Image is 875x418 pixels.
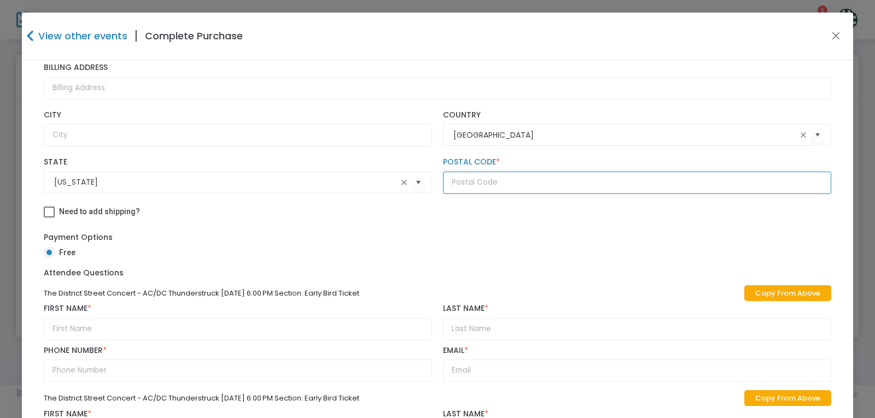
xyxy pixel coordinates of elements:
[44,360,432,382] input: Phone Number
[443,346,831,356] label: Email
[443,318,831,340] input: Last Name
[36,28,127,43] h4: View other events
[44,393,359,403] span: The District Street Concert - AC/DC Thunderstruck [DATE] 6:00 PM Section: Early Bird Ticket
[443,157,831,167] label: Postal Code
[59,207,140,216] span: Need to add shipping?
[443,110,831,120] label: Country
[398,176,411,189] span: clear
[453,129,797,141] input: Select Country
[443,172,831,194] input: Postal Code
[44,346,432,356] label: Phone Number
[829,29,843,43] button: Close
[411,171,426,193] button: Select
[44,318,432,340] input: First Name
[44,157,432,167] label: State
[54,176,398,188] input: Select State
[44,63,831,73] label: Billing Address
[44,77,831,99] input: Billing Address
[44,304,432,314] label: First Name
[44,124,432,146] input: City
[797,128,810,142] span: clear
[744,390,831,406] a: Copy From Above
[55,247,75,258] span: Free
[44,110,432,120] label: City
[44,232,113,243] label: Payment Options
[744,285,831,301] a: Copy From Above
[443,360,831,382] input: Email
[44,267,124,279] label: Attendee Questions
[810,124,825,146] button: Select
[443,304,831,314] label: Last Name
[145,28,243,43] h4: Complete Purchase
[44,288,359,298] span: The District Street Concert - AC/DC Thunderstruck [DATE] 6:00 PM Section: Early Bird Ticket
[127,26,145,46] span: |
